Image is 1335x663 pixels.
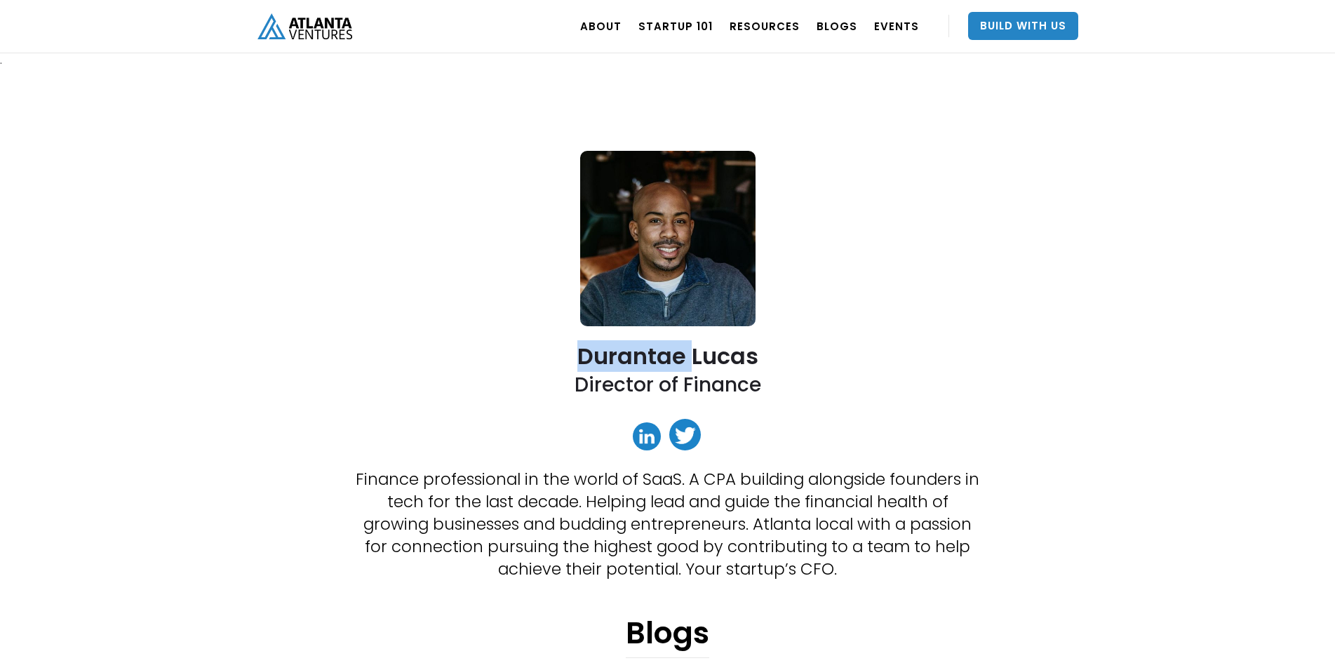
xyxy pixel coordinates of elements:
h2: Durantae Lucas [577,344,758,368]
h1: Blogs [626,615,709,658]
a: BLOGS [817,6,857,46]
a: Build With Us [968,12,1078,40]
a: EVENTS [874,6,919,46]
p: Finance professional in the world of SaaS. A CPA building alongside founders in tech for the last... [355,468,979,580]
h2: Director of Finance [575,372,761,398]
a: ABOUT [580,6,622,46]
a: Startup 101 [638,6,713,46]
a: RESOURCES [730,6,800,46]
